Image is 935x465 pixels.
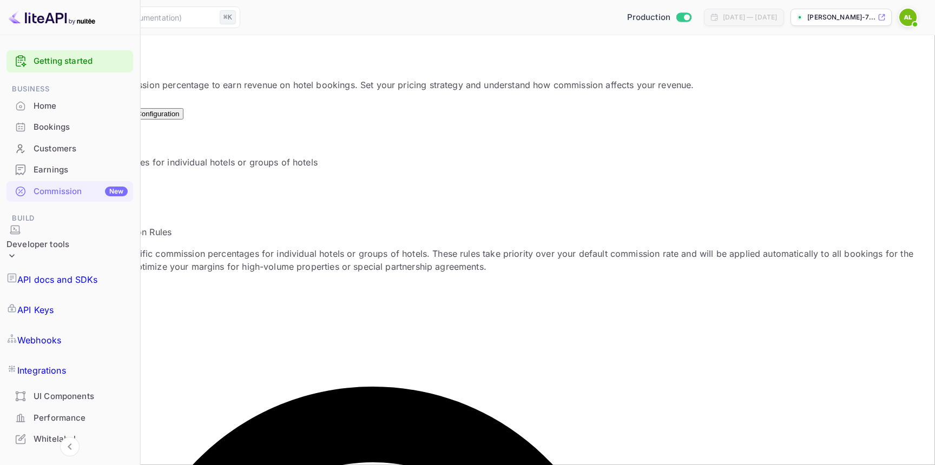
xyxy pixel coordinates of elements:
div: Bookings [34,121,128,134]
p: [PERSON_NAME]-7... [807,12,875,22]
span: Build [6,212,133,224]
div: Customers [6,138,133,160]
div: UI Components [6,386,133,407]
p: Override rules let you set specific commission percentages for individual hotels or groups of hot... [13,247,922,273]
div: Bookings [6,117,133,138]
div: New [105,187,128,196]
img: LiteAPI logo [9,9,95,26]
a: Performance [6,408,133,428]
a: Getting started [34,55,128,68]
div: Whitelabel [6,429,133,450]
div: [DATE] — [DATE] [723,12,777,22]
div: Whitelabel [34,433,128,446]
a: UI Components [6,386,133,406]
a: Bookings [6,117,133,137]
span: Business [6,83,133,95]
a: Earnings [6,160,133,180]
a: CommissionNew [6,181,133,201]
div: Developer tools [6,238,69,251]
div: Home [6,96,133,117]
div: CommissionNew [6,181,133,202]
p: API Keys [17,303,54,316]
div: UI Components [34,390,128,403]
a: Home [6,96,133,116]
img: Albin Eriksson Lippe [899,9,917,26]
div: Developer tools [6,224,69,265]
button: Collapse navigation [60,437,80,456]
div: Customers [34,143,128,155]
p: i [13,204,922,217]
p: About Commission Optimization Rules [13,225,922,238]
div: Home [34,100,128,112]
a: API docs and SDKs [6,264,133,295]
p: Integrations [17,364,66,377]
div: Performance [34,412,128,424]
div: Switch to Sandbox mode [623,11,696,24]
p: Commission Management [13,57,922,70]
p: API docs and SDKs [17,273,98,286]
div: Earnings [34,164,128,176]
div: Getting started [6,50,133,72]
p: Set specific markup percentages for individual hotels or groups of hotels [13,156,922,169]
a: Integrations [6,355,133,386]
a: Webhooks [6,325,133,355]
span: Production [627,11,671,24]
a: Customers [6,138,133,158]
p: Webhooks [17,334,61,347]
a: API Keys [6,295,133,325]
div: Earnings [6,160,133,181]
h4: Per-Hotel Optimization Rules [13,131,922,144]
button: Test Configuration [117,108,183,119]
a: Whitelabel [6,429,133,449]
div: ⌘K [220,10,236,24]
div: Commission [34,185,128,198]
p: Configure your default commission percentage to earn revenue on hotel bookings. Set your pricing ... [13,78,922,91]
div: Performance [6,408,133,429]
